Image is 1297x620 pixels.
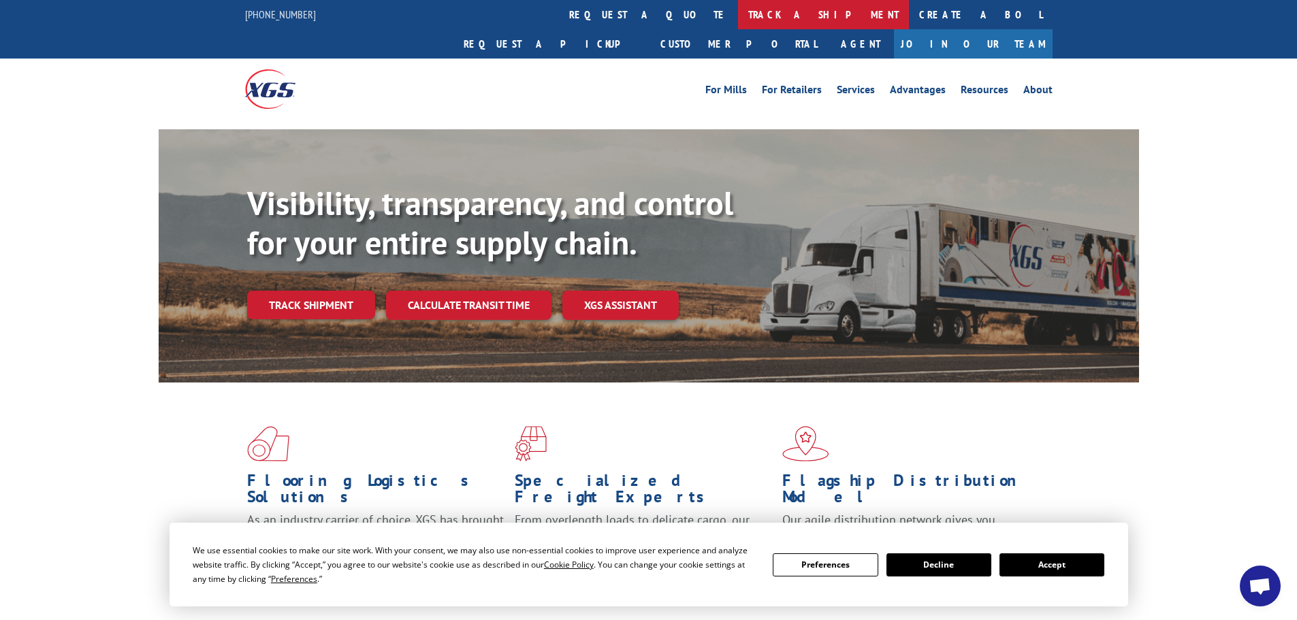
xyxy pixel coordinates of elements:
[837,84,875,99] a: Services
[705,84,747,99] a: For Mills
[247,182,733,263] b: Visibility, transparency, and control for your entire supply chain.
[245,7,316,21] a: [PHONE_NUMBER]
[890,84,946,99] a: Advantages
[961,84,1008,99] a: Resources
[515,426,547,461] img: xgs-icon-focused-on-flooring-red
[453,29,650,59] a: Request a pickup
[515,472,772,512] h1: Specialized Freight Experts
[1240,566,1281,606] div: Open chat
[773,553,878,576] button: Preferences
[247,472,505,512] h1: Flooring Logistics Solutions
[894,29,1053,59] a: Join Our Team
[782,512,1033,544] span: Our agile distribution network gives you nationwide inventory management on demand.
[782,426,829,461] img: xgs-icon-flagship-distribution-model-red
[544,559,594,570] span: Cookie Policy
[386,291,551,320] a: Calculate transit time
[247,426,289,461] img: xgs-icon-total-supply-chain-intelligence-red
[886,553,991,576] button: Decline
[762,84,822,99] a: For Retailers
[515,512,772,572] p: From overlength loads to delicate cargo, our experienced staff knows the best way to move your fr...
[271,573,317,585] span: Preferences
[170,523,1128,606] div: Cookie Consent Prompt
[247,291,375,319] a: Track shipment
[193,543,756,586] div: We use essential cookies to make our site work. With your consent, we may also use non-essential ...
[999,553,1104,576] button: Accept
[562,291,679,320] a: XGS ASSISTANT
[827,29,894,59] a: Agent
[1023,84,1053,99] a: About
[247,512,504,560] span: As an industry carrier of choice, XGS has brought innovation and dedication to flooring logistics...
[650,29,827,59] a: Customer Portal
[782,472,1040,512] h1: Flagship Distribution Model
